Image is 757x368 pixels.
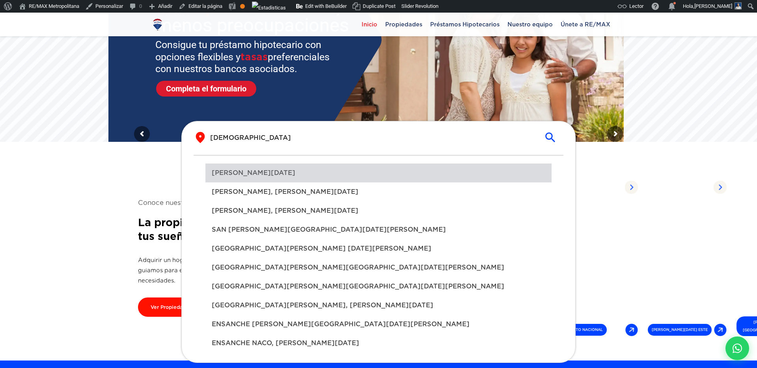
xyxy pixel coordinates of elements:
[240,4,245,9] div: Aceptable
[559,178,625,196] span: Propiedades listadas
[557,13,614,36] a: Únete a RE/MAX
[252,2,286,14] img: Visitas de 48 horas. Haz clic para ver más estadísticas del sitio.
[212,282,545,291] span: [GEOGRAPHIC_DATA][PERSON_NAME][GEOGRAPHIC_DATA][DATE][PERSON_NAME]
[212,338,545,348] span: ENSANCHE NACO, [PERSON_NAME][DATE]
[151,13,164,36] a: RE/MAX Metropolitana
[358,19,381,30] span: Inicio
[205,220,552,239] div: SAN [PERSON_NAME][GEOGRAPHIC_DATA][DATE][PERSON_NAME]
[212,320,545,329] span: ENSANCHE [PERSON_NAME][GEOGRAPHIC_DATA][DATE][PERSON_NAME]
[426,13,503,36] a: Préstamos Hipotecarios
[212,225,545,234] span: SAN [PERSON_NAME][GEOGRAPHIC_DATA][DATE][PERSON_NAME]
[205,182,552,201] div: [PERSON_NAME], [PERSON_NAME][DATE]
[212,301,545,310] span: [GEOGRAPHIC_DATA][PERSON_NAME], [PERSON_NAME][DATE]
[381,19,426,30] span: Propiedades
[694,3,732,9] span: [PERSON_NAME]
[138,198,359,208] span: Conoce nuestro alcance
[205,334,552,353] div: ENSANCHE NACO, [PERSON_NAME][DATE]
[212,187,545,197] span: [PERSON_NAME], [PERSON_NAME][DATE]
[426,19,503,30] span: Préstamos Hipotecarios
[205,258,552,277] div: [GEOGRAPHIC_DATA][PERSON_NAME][GEOGRAPHIC_DATA][DATE][PERSON_NAME]
[212,168,545,178] span: [PERSON_NAME][DATE]
[557,19,614,30] span: Únete a RE/MAX
[212,263,545,272] span: [GEOGRAPHIC_DATA][PERSON_NAME][GEOGRAPHIC_DATA][DATE][PERSON_NAME]
[205,201,552,220] div: [PERSON_NAME], [PERSON_NAME][DATE]
[212,244,545,253] span: [GEOGRAPHIC_DATA][PERSON_NAME] [DATE][PERSON_NAME]
[713,180,727,194] img: Arrow Right
[559,324,607,336] span: DISTRITO NACIONAL
[556,174,635,341] div: 1 / 6
[645,174,730,341] a: Propiedades listadas Arrow Right [PERSON_NAME][DATE] ESTE Arrow Right
[138,216,359,243] h2: La propiedad perfecta en la ciudad de tus sueños
[138,297,204,317] a: Ver Propiedades
[401,3,438,9] span: Slider Revolution
[151,18,164,32] img: Logo de REMAX
[205,277,552,296] div: [GEOGRAPHIC_DATA][PERSON_NAME][GEOGRAPHIC_DATA][DATE][PERSON_NAME]
[381,13,426,36] a: Propiedades
[241,51,268,63] span: tasas
[205,239,552,258] div: [GEOGRAPHIC_DATA][PERSON_NAME] [DATE][PERSON_NAME]
[358,13,381,36] a: Inicio
[648,324,712,336] span: [PERSON_NAME][DATE] ESTE
[714,323,727,336] img: Arrow Right
[625,323,638,336] img: Arrow Right 30 Degress
[503,13,557,36] a: Nuestro equipo
[645,174,723,341] div: 2 / 6
[648,178,713,196] span: Propiedades listadas
[155,39,336,75] sr7-txt: Consigue tu préstamo hipotecario con opciones flexibles y preferenciales con nuestros bancos asoc...
[205,315,552,334] div: ENSANCHE [PERSON_NAME][GEOGRAPHIC_DATA][DATE][PERSON_NAME]
[625,180,638,194] img: Arrow Right
[156,81,256,97] a: Completa el formulario
[212,206,545,216] span: [PERSON_NAME], [PERSON_NAME][DATE]
[503,19,557,30] span: Nuestro equipo
[205,296,552,315] div: [GEOGRAPHIC_DATA][PERSON_NAME], [PERSON_NAME][DATE]
[138,255,359,286] p: Adquirir un hogar o propiedad es más fácil con la asesoría adecuada. Te guiamos para encontrar op...
[205,164,552,182] div: [PERSON_NAME][DATE]
[210,133,534,142] input: Buscar propiedad por ciudad o sector
[556,174,641,341] a: Propiedades listadas Arrow Right DISTRITO NACIONAL Arrow Right 30 Degress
